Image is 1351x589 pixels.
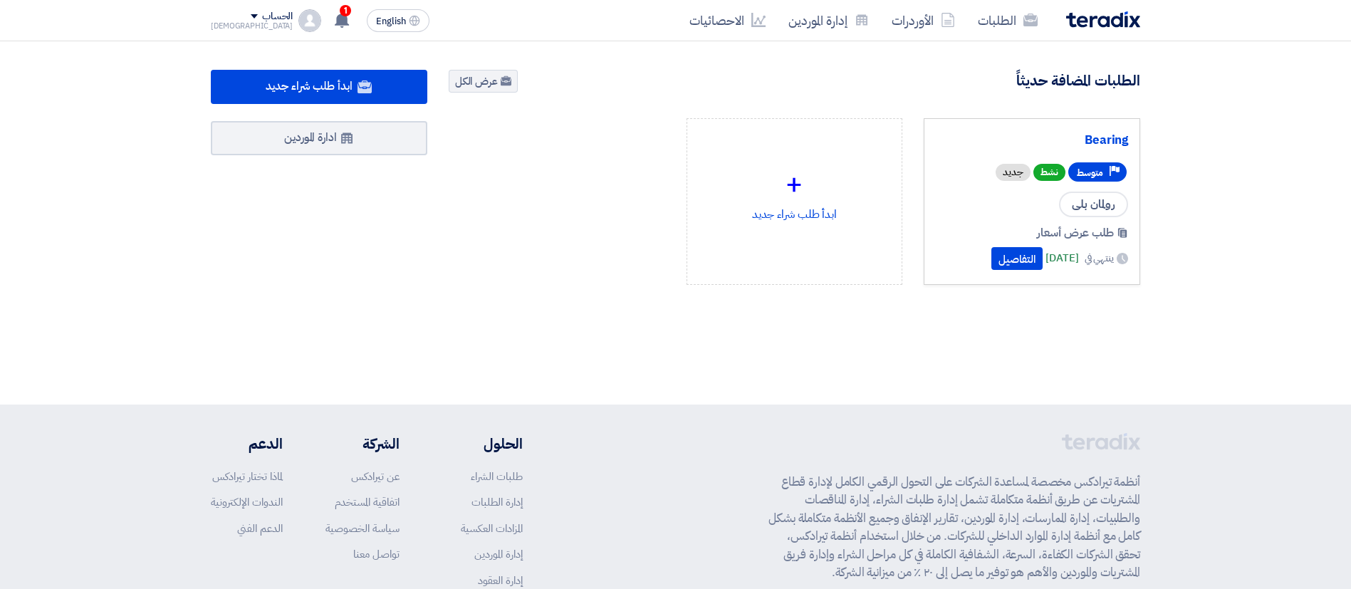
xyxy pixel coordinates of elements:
span: متوسط [1077,166,1103,179]
a: ادارة الموردين [211,121,427,155]
a: الاحصائيات [678,4,777,37]
a: الدعم الفني [237,521,283,536]
button: English [367,9,429,32]
a: الطلبات [966,4,1049,37]
li: الدعم [211,433,283,454]
a: عن تيرادكس [351,469,400,484]
li: الشركة [325,433,400,454]
img: Teradix logo [1066,11,1140,28]
li: الحلول [442,433,523,454]
div: ابدأ طلب شراء جديد [699,130,891,256]
div: الحساب [262,11,293,23]
img: profile_test.png [298,9,321,32]
div: [DEMOGRAPHIC_DATA] [211,22,293,30]
span: ابدأ طلب شراء جديد [266,78,352,95]
a: إدارة الطلبات [471,494,523,510]
span: رولمان بلى [1059,192,1128,217]
span: [DATE] [1045,250,1078,266]
a: لماذا تختار تيرادكس [212,469,283,484]
button: التفاصيل [991,247,1043,270]
a: الأوردرات [880,4,966,37]
p: أنظمة تيرادكس مخصصة لمساعدة الشركات على التحول الرقمي الكامل لإدارة قطاع المشتريات عن طريق أنظمة ... [768,473,1140,582]
a: إدارة الموردين [474,546,523,562]
a: Bearing [936,133,1128,147]
a: المزادات العكسية [461,521,523,536]
a: عرض الكل [449,70,518,93]
a: الندوات الإلكترونية [211,494,283,510]
span: طلب عرض أسعار [1037,224,1114,241]
a: تواصل معنا [353,546,400,562]
a: إدارة العقود [478,573,523,588]
h4: الطلبات المضافة حديثاً [1016,71,1140,90]
div: جديد [996,164,1031,181]
a: اتفاقية المستخدم [335,494,400,510]
a: إدارة الموردين [777,4,880,37]
a: طلبات الشراء [471,469,523,484]
span: English [376,16,406,26]
div: + [699,163,891,206]
span: 1 [340,5,351,16]
a: سياسة الخصوصية [325,521,400,536]
span: نشط [1033,164,1065,181]
span: ينتهي في [1085,251,1114,266]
